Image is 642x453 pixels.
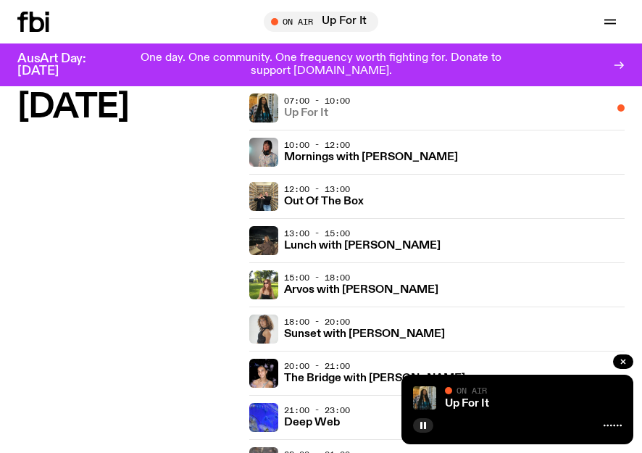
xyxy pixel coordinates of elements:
[284,326,445,340] a: Sunset with [PERSON_NAME]
[413,386,436,410] img: Ify - a Brown Skin girl with black braided twists, looking up to the side with her tongue stickin...
[284,285,438,296] h3: Arvos with [PERSON_NAME]
[249,93,278,122] img: Ify - a Brown Skin girl with black braided twists, looking up to the side with her tongue stickin...
[284,105,328,119] a: Up For It
[284,373,465,384] h3: The Bridge with [PERSON_NAME]
[284,149,458,163] a: Mornings with [PERSON_NAME]
[284,108,328,119] h3: Up For It
[17,53,110,78] h3: AusArt Day: [DATE]
[284,415,340,428] a: Deep Web
[284,152,458,163] h3: Mornings with [PERSON_NAME]
[284,196,364,207] h3: Out Of The Box
[284,282,438,296] a: Arvos with [PERSON_NAME]
[249,403,278,432] img: An abstract artwork, in bright blue with amorphous shapes, illustrated shimmers and small drawn c...
[249,182,278,211] img: Matt and Kate stand in the music library and make a heart shape with one hand each.
[284,95,350,107] span: 07:00 - 10:00
[284,417,340,428] h3: Deep Web
[249,270,278,299] img: Lizzie Bowles is sitting in a bright green field of grass, with dark sunglasses and a black top. ...
[264,12,378,32] button: On AirUp For It
[122,52,520,78] p: One day. One community. One frequency worth fighting for. Donate to support [DOMAIN_NAME].
[284,238,441,252] a: Lunch with [PERSON_NAME]
[284,272,350,283] span: 15:00 - 18:00
[284,241,441,252] h3: Lunch with [PERSON_NAME]
[284,360,350,372] span: 20:00 - 21:00
[249,138,278,167] img: Kana Frazer is smiling at the camera with her head tilted slightly to her left. She wears big bla...
[249,226,278,255] img: Izzy Page stands above looking down at Opera Bar. She poses in front of the Harbour Bridge in the...
[457,386,487,395] span: On Air
[284,183,350,195] span: 12:00 - 13:00
[284,404,350,416] span: 21:00 - 23:00
[445,398,489,410] a: Up For It
[17,91,238,124] h2: [DATE]
[284,194,364,207] a: Out Of The Box
[284,370,465,384] a: The Bridge with [PERSON_NAME]
[284,228,350,239] span: 13:00 - 15:00
[284,139,350,151] span: 10:00 - 12:00
[284,316,350,328] span: 18:00 - 20:00
[249,315,278,344] img: Tangela looks past her left shoulder into the camera with an inquisitive look. She is wearing a s...
[284,329,445,340] h3: Sunset with [PERSON_NAME]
